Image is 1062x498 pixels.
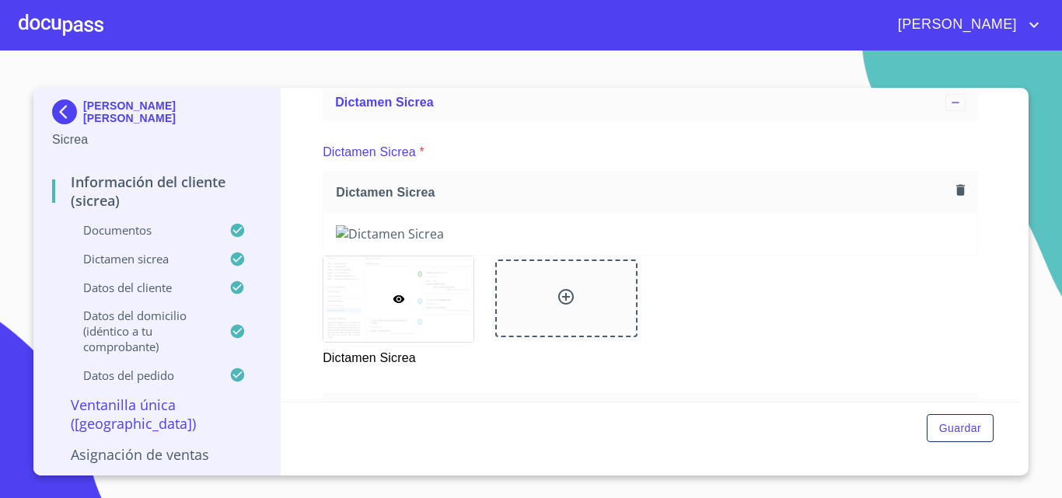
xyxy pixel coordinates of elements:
p: Documentos [52,222,229,238]
img: Docupass spot blue [52,99,83,124]
img: Dictamen Sicrea [336,225,965,242]
p: Asignación de Ventas [52,445,261,464]
span: Guardar [939,419,981,438]
span: Dictamen Sicrea [336,184,950,200]
button: Guardar [927,414,994,443]
p: Dictamen Sicrea [323,343,473,367]
p: Datos del cliente [52,280,229,295]
p: Dictamen Sicrea [323,143,416,162]
button: account of current user [886,12,1043,37]
p: Datos del domicilio (idéntico a tu comprobante) [52,308,229,354]
p: [PERSON_NAME] [PERSON_NAME] [83,99,261,124]
span: [PERSON_NAME] [886,12,1025,37]
span: Dictamen Sicrea [335,96,434,109]
p: Ventanilla Única ([GEOGRAPHIC_DATA]) [52,395,261,433]
p: Datos del pedido [52,367,229,383]
p: Información del Cliente (Sicrea) [52,172,261,210]
div: [PERSON_NAME] [PERSON_NAME] [52,99,261,131]
div: Dictamen Sicrea [323,84,978,121]
p: Sicrea [52,131,261,149]
p: Dictamen Sicrea [52,251,229,266]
